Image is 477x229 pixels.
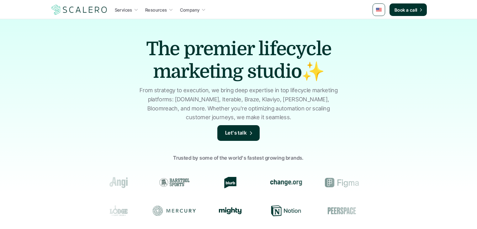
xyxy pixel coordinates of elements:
p: From strategy to execution, we bring deep expertise in top lifecycle marketing platforms: [DOMAIN... [137,86,341,122]
img: Scalero company logo [50,4,108,16]
p: Company [180,7,200,13]
a: Book a call [390,3,427,16]
h1: The premier lifecycle marketing studio✨ [129,38,348,83]
div: Mercury [153,205,196,216]
div: Angi [97,177,140,188]
p: Book a call [395,7,417,13]
div: Notion [264,205,308,216]
div: Mighty Networks [209,207,252,214]
img: Groome [383,179,413,186]
div: Peerspace [320,205,363,216]
div: Figma [320,177,363,188]
div: Barstool [153,177,196,188]
div: Blurb [209,177,252,188]
a: Scalero company logo [50,4,108,15]
div: Resy [376,205,419,216]
p: Resources [145,7,167,13]
div: change.org [264,177,308,188]
a: Let's talk [217,125,260,141]
p: Let's talk [225,129,247,137]
p: Services [115,7,132,13]
div: Lodge Cast Iron [97,205,140,216]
